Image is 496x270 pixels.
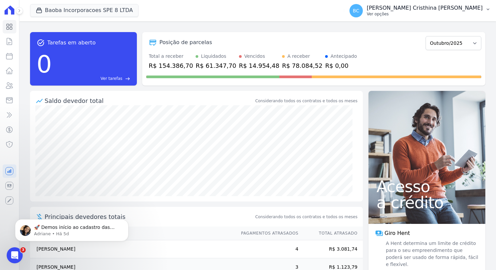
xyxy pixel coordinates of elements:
[344,1,496,20] button: BC [PERSON_NAME] Cristhina [PERSON_NAME] Ver opções
[255,214,357,220] span: Considerando todos os contratos e todos os meses
[330,53,357,60] div: Antecipado
[235,227,299,240] th: Pagamentos Atrasados
[5,205,139,252] iframe: Intercom notifications mensagem
[299,227,363,240] th: Total Atrasado
[45,96,254,105] div: Saldo devedor total
[37,47,52,82] div: 0
[100,76,122,82] span: Ver tarefas
[385,240,479,268] span: A Hent determina um limite de crédito para o seu empreendimento que poderá ser usado de forma ráp...
[125,76,130,81] span: east
[367,5,483,11] p: [PERSON_NAME] Cristhina [PERSON_NAME]
[287,53,310,60] div: A receber
[45,212,254,221] span: Principais devedores totais
[385,229,410,237] span: Giro Hent
[239,61,279,70] div: R$ 14.954,48
[29,26,115,32] p: Message from Adriane, sent Há 5d
[353,8,359,13] span: BC
[37,39,45,47] span: task_alt
[367,11,483,17] p: Ver opções
[255,98,357,104] div: Considerando todos os contratos e todos os meses
[299,240,363,258] td: R$ 3.081,74
[244,53,265,60] div: Vencidos
[29,19,114,164] span: 🚀 Demos início ao cadastro das Contas Digitais Arke! Iniciamos a abertura para clientes do modelo...
[160,38,212,46] div: Posição de parcelas
[235,240,299,258] td: 4
[7,247,23,263] iframe: Intercom live chat
[149,61,193,70] div: R$ 154.386,70
[201,53,226,60] div: Liquidados
[30,4,139,17] button: Baoba Incorporacoes SPE 8 LTDA
[47,39,96,47] span: Tarefas em aberto
[282,61,322,70] div: R$ 78.084,52
[54,76,130,82] a: Ver tarefas east
[20,247,26,253] span: 3
[325,61,357,70] div: R$ 0,00
[149,53,193,60] div: Total a receber
[377,178,477,194] span: Acesso
[377,194,477,211] span: a crédito
[196,61,236,70] div: R$ 61.347,70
